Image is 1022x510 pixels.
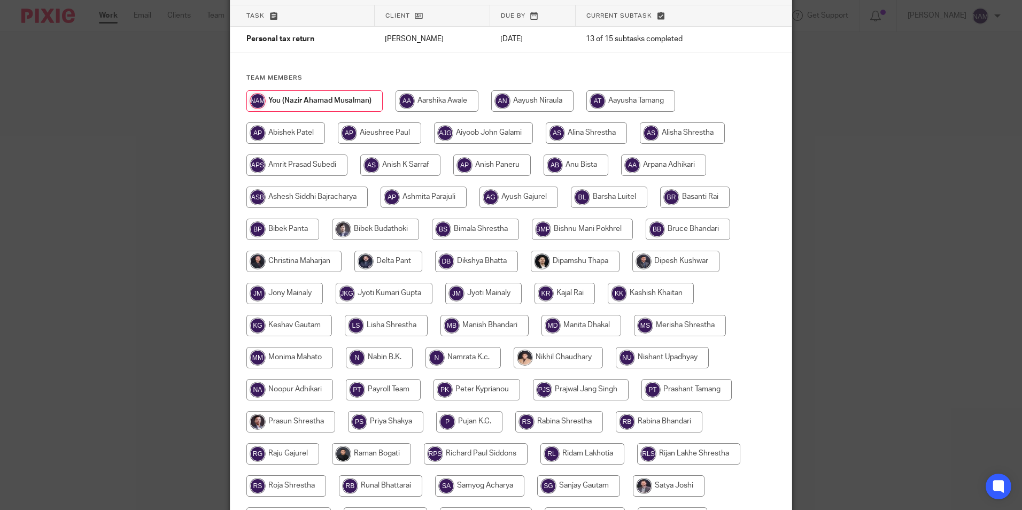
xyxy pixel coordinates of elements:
[575,27,745,52] td: 13 of 15 subtasks completed
[246,74,776,82] h4: Team members
[385,34,479,44] p: [PERSON_NAME]
[586,13,652,19] span: Current subtask
[500,34,564,44] p: [DATE]
[501,13,525,19] span: Due by
[246,36,314,43] span: Personal tax return
[385,13,410,19] span: Client
[246,13,265,19] span: Task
